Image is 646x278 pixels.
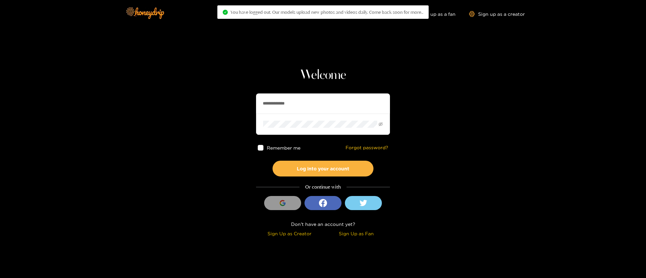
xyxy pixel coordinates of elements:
span: Remember me [267,145,300,150]
h1: Welcome [256,67,390,83]
span: check-circle [223,10,228,15]
div: Don't have an account yet? [256,220,390,228]
span: eye-invisible [379,122,383,126]
button: Log into your account [273,161,373,176]
div: Sign Up as Fan [325,230,388,237]
div: Sign Up as Creator [258,230,321,237]
a: Sign up as a fan [409,11,456,17]
a: Sign up as a creator [469,11,525,17]
a: Forgot password? [346,145,388,151]
span: You have logged out. Our models upload new photos and videos daily. Come back soon for more.. [230,9,423,15]
div: Or continue with [256,183,390,191]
